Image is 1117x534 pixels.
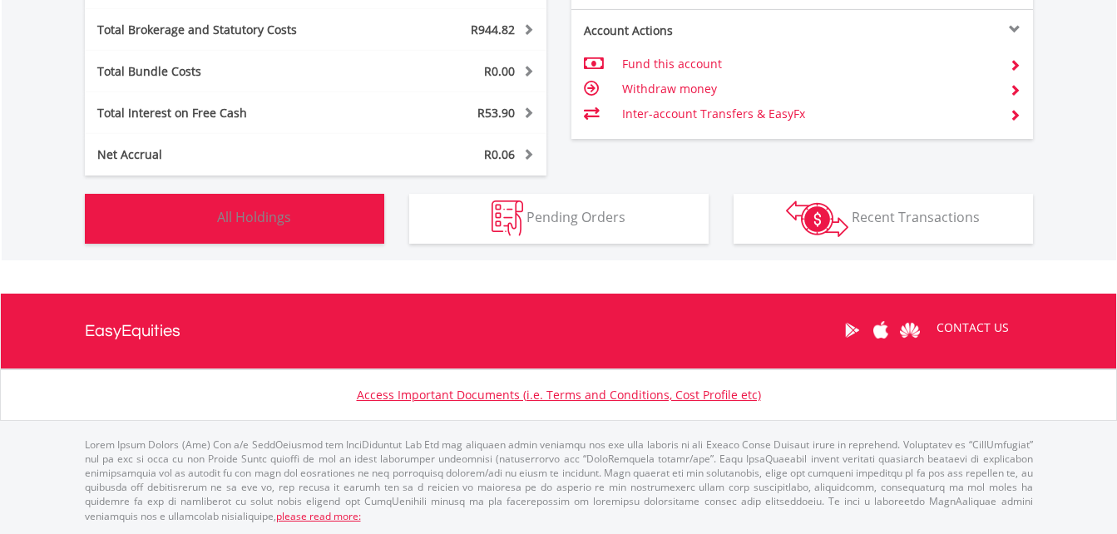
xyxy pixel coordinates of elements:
[838,304,867,356] a: Google Play
[409,194,709,244] button: Pending Orders
[85,194,384,244] button: All Holdings
[217,208,291,226] span: All Holdings
[357,387,761,403] a: Access Important Documents (i.e. Terms and Conditions, Cost Profile etc)
[622,77,996,101] td: Withdraw money
[85,438,1033,523] p: Lorem Ipsum Dolors (Ame) Con a/e SeddOeiusmod tem InciDiduntut Lab Etd mag aliquaen admin veniamq...
[484,63,515,79] span: R0.00
[492,200,523,236] img: pending_instructions-wht.png
[622,101,996,126] td: Inter-account Transfers & EasyFx
[526,208,625,226] span: Pending Orders
[852,208,980,226] span: Recent Transactions
[276,509,361,523] a: please read more:
[734,194,1033,244] button: Recent Transactions
[925,304,1021,351] a: CONTACT US
[85,105,354,121] div: Total Interest on Free Cash
[484,146,515,162] span: R0.06
[85,146,354,163] div: Net Accrual
[85,22,354,38] div: Total Brokerage and Statutory Costs
[477,105,515,121] span: R53.90
[571,22,803,39] div: Account Actions
[471,22,515,37] span: R944.82
[786,200,848,237] img: transactions-zar-wht.png
[896,304,925,356] a: Huawei
[867,304,896,356] a: Apple
[178,200,214,236] img: holdings-wht.png
[85,63,354,80] div: Total Bundle Costs
[622,52,996,77] td: Fund this account
[85,294,180,368] a: EasyEquities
